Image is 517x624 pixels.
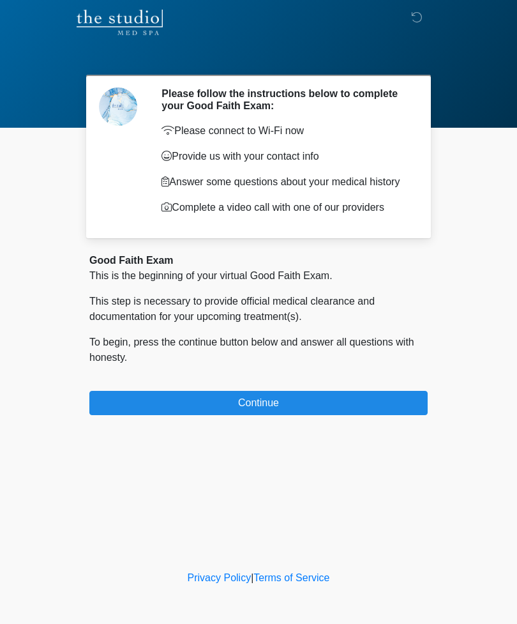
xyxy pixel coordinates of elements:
[161,123,408,139] p: Please connect to Wi-Fi now
[253,572,329,583] a: Terms of Service
[77,10,163,35] img: The Studio Med Spa Logo
[80,46,437,70] h1: ‎ ‎
[161,88,408,112] h2: Please follow the instructions below to complete your Good Faith Exam:
[161,174,408,190] p: Answer some questions about your medical history
[251,572,253,583] a: |
[89,391,428,415] button: Continue
[188,572,251,583] a: Privacy Policy
[161,200,408,215] p: Complete a video call with one of our providers
[99,88,137,126] img: Agent Avatar
[89,268,428,284] p: This is the beginning of your virtual Good Faith Exam.
[161,149,408,164] p: Provide us with your contact info
[89,335,428,365] p: To begin, press the continue button below and answer all questions with honesty.
[89,294,428,324] p: This step is necessary to provide official medical clearance and documentation for your upcoming ...
[89,253,428,268] div: Good Faith Exam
